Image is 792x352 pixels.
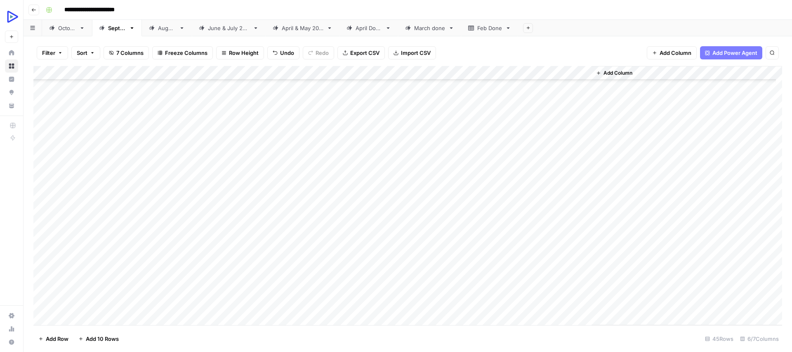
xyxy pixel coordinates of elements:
a: Home [5,46,18,59]
a: Opportunities [5,86,18,99]
button: Add Row [33,332,73,345]
button: Redo [303,46,334,59]
div: 6/7 Columns [737,332,782,345]
span: Filter [42,49,55,57]
a: April Done [339,20,398,36]
span: 7 Columns [116,49,144,57]
div: [DATE] [108,24,126,32]
button: Filter [37,46,68,59]
button: Sort [71,46,100,59]
button: Undo [267,46,299,59]
a: Feb Done [461,20,518,36]
img: OpenReplay Logo [5,9,20,24]
span: Undo [280,49,294,57]
a: March done [398,20,461,36]
span: Row Height [229,49,259,57]
button: Row Height [216,46,264,59]
span: Add 10 Rows [86,335,119,343]
button: Import CSV [388,46,436,59]
div: [DATE] [158,24,176,32]
span: Add Column [603,69,632,77]
button: Add 10 Rows [73,332,124,345]
a: Browse [5,59,18,73]
span: Import CSV [401,49,431,57]
div: April Done [356,24,382,32]
span: Add Row [46,335,68,343]
a: [DATE] [92,20,142,36]
a: Usage [5,322,18,335]
a: [DATE] [42,20,92,36]
div: Feb Done [477,24,502,32]
div: [DATE] & [DATE] [282,24,323,32]
button: Add Power Agent [700,46,762,59]
div: 45 Rows [702,332,737,345]
div: [DATE] [58,24,76,32]
div: March done [414,24,445,32]
a: [DATE] [142,20,192,36]
button: Workspace: OpenReplay [5,7,18,27]
a: [DATE] & [DATE] [266,20,339,36]
button: Export CSV [337,46,385,59]
div: [DATE] & [DATE] [208,24,250,32]
span: Freeze Columns [165,49,207,57]
button: Freeze Columns [152,46,213,59]
button: Add Column [647,46,697,59]
span: Sort [77,49,87,57]
a: Insights [5,73,18,86]
button: Add Column [593,68,636,78]
button: Help + Support [5,335,18,349]
a: Settings [5,309,18,322]
span: Redo [316,49,329,57]
button: 7 Columns [104,46,149,59]
a: Your Data [5,99,18,112]
a: [DATE] & [DATE] [192,20,266,36]
span: Export CSV [350,49,379,57]
span: Add Power Agent [712,49,757,57]
span: Add Column [660,49,691,57]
